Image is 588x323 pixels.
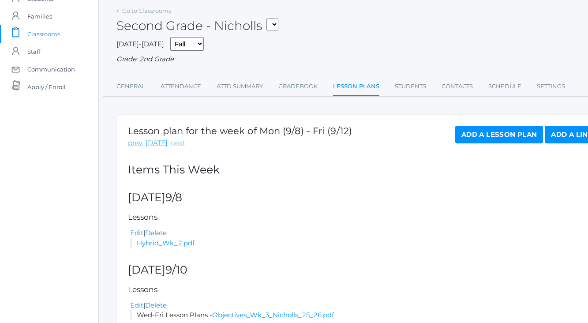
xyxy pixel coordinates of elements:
[145,229,167,237] a: Delete
[116,40,164,48] span: [DATE]-[DATE]
[165,263,187,276] span: 9/10
[395,78,426,95] a: Students
[455,126,543,143] a: Add a Lesson Plan
[217,78,263,95] a: Attd Summary
[165,191,182,204] span: 9/8
[137,239,195,247] a: Hybrid_Wk_2.pdf
[130,301,143,309] a: Edit
[212,311,334,319] a: Objectives_Wk_3_Nicholls_25_26.pdf
[128,138,142,148] a: prev
[171,138,185,148] a: next
[333,78,379,97] a: Lesson Plans
[116,19,278,33] h2: Second Grade - Nicholls
[27,43,40,60] span: Staff
[116,78,145,95] a: General
[27,78,66,96] span: Apply / Enroll
[130,229,143,237] a: Edit
[278,78,318,95] a: Gradebook
[128,126,352,136] h1: Lesson plan for the week of Mon (9/8) - Fri (9/12)
[27,25,60,43] span: Classrooms
[27,60,75,78] span: Communication
[27,8,52,25] span: Families
[146,138,168,148] a: [DATE]
[537,78,565,95] a: Settings
[488,78,521,95] a: Schedule
[122,7,171,14] a: Go to Classrooms
[145,301,167,309] a: Delete
[442,78,473,95] a: Contacts
[161,78,201,95] a: Attendance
